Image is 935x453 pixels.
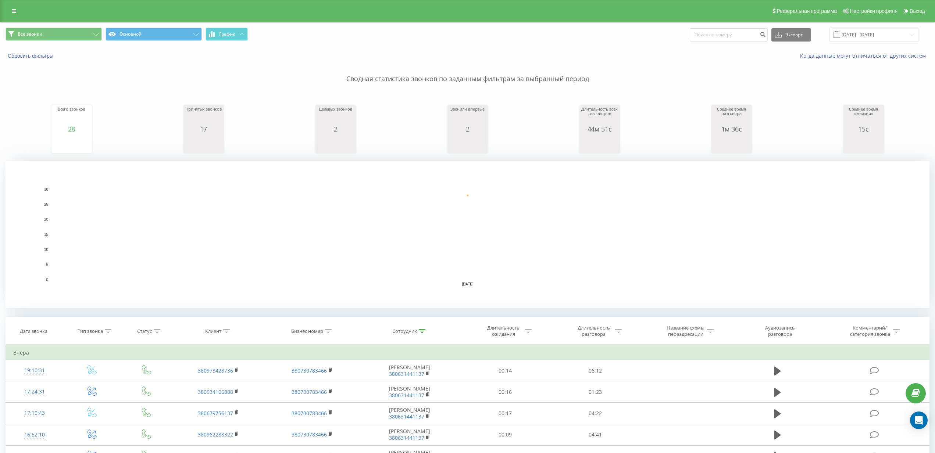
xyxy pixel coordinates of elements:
p: Сводная статистика звонков по заданным фильтрам за выбранный период [6,60,929,84]
td: 00:14 [460,360,550,381]
td: [PERSON_NAME] [359,381,460,403]
div: 19:10:31 [13,363,56,378]
td: Вчера [6,345,929,360]
div: Длительность ожидания [484,325,523,337]
div: 2 [449,125,486,133]
svg: A chart. [185,133,222,155]
span: Выход [910,8,925,14]
td: 04:41 [550,424,640,445]
div: Принятых звонков [185,107,222,125]
div: Целевых звонков [317,107,354,125]
div: Сотрудник [392,328,417,334]
div: Аудиозапись разговора [756,325,804,337]
text: 10 [44,248,49,252]
td: 00:17 [460,403,550,424]
text: 5 [46,263,48,267]
a: 380962288322 [198,431,233,438]
div: 2 [317,125,354,133]
div: Open Intercom Messenger [910,411,928,429]
svg: A chart. [317,133,354,155]
a: 380631441137 [389,392,424,399]
div: Длительность всех разговоров [581,107,618,125]
div: 17:24:31 [13,385,56,399]
input: Поиск по номеру [690,28,768,42]
span: Настройки профиля [850,8,897,14]
a: 380631441137 [389,413,424,420]
text: [DATE] [462,282,474,286]
a: 380730783466 [292,410,327,417]
button: Экспорт [771,28,811,42]
svg: A chart. [6,161,929,308]
div: Среднее время разговора [713,107,750,125]
td: [PERSON_NAME] [359,424,460,445]
a: 380679756137 [198,410,233,417]
button: Сбросить фильтры [6,53,57,59]
td: 06:12 [550,360,640,381]
a: 380730783466 [292,367,327,374]
div: Всего звонков [53,107,90,125]
td: 00:09 [460,424,550,445]
div: 44м 51с [581,125,618,133]
div: Дата звонка [20,328,47,334]
div: 17 [185,125,222,133]
div: 16:52:10 [13,428,56,442]
div: 17:19:43 [13,406,56,420]
div: Среднее время ожидания [845,107,882,125]
a: 380631441137 [389,370,424,377]
td: 01:23 [550,381,640,403]
svg: A chart. [53,133,90,155]
svg: A chart. [845,133,882,155]
span: Все звонки [18,31,42,37]
svg: A chart. [713,133,750,155]
button: График [206,28,248,41]
button: Все звонки [6,28,102,41]
td: [PERSON_NAME] [359,360,460,381]
a: 380631441137 [389,434,424,441]
td: 04:22 [550,403,640,424]
a: 380934106888 [198,388,233,395]
div: Звонили впервые [449,107,486,125]
button: Основной [106,28,202,41]
div: 28 [53,125,90,133]
td: 00:16 [460,381,550,403]
a: 380730783466 [292,431,327,438]
text: 30 [44,187,49,191]
td: [PERSON_NAME] [359,403,460,424]
text: 25 [44,202,49,206]
a: 380973428736 [198,367,233,374]
a: 380730783466 [292,388,327,395]
span: Реферальная программа [777,8,837,14]
div: Тип звонка [78,328,103,334]
span: График [219,32,235,37]
div: 1м 36с [713,125,750,133]
text: 15 [44,233,49,237]
div: Бизнес номер [291,328,323,334]
text: 20 [44,217,49,222]
div: Название схемы переадресации [666,325,705,337]
svg: A chart. [449,133,486,155]
div: Клиент [205,328,221,334]
text: 0 [46,278,48,282]
div: Комментарий/категория звонка [848,325,891,337]
a: Когда данные могут отличаться от других систем [800,52,929,59]
div: 15с [845,125,882,133]
svg: A chart. [581,133,618,155]
div: Длительность разговора [574,325,613,337]
div: Статус [137,328,152,334]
